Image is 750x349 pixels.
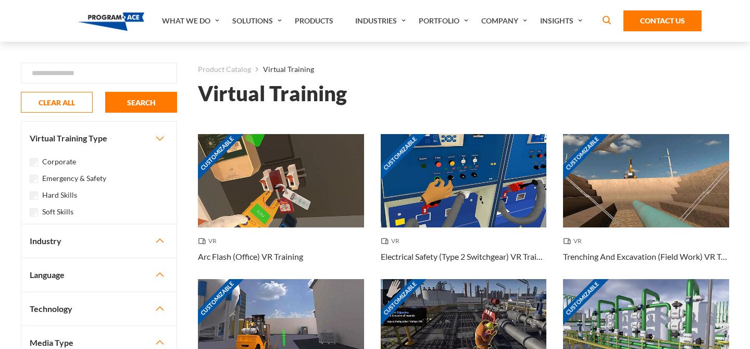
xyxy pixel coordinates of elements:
[21,92,93,113] button: CLEAR ALL
[30,191,38,200] input: Hard Skills
[381,236,404,246] span: VR
[381,134,547,279] a: Customizable Thumbnail - Electrical Safety (Type 2 Switchgear) VR Training VR Electrical Safety (...
[21,292,177,326] button: Technology
[21,258,177,292] button: Language
[563,134,729,279] a: Customizable Thumbnail - Trenching And Excavation (Field Work) VR Training VR Trenching And Excav...
[42,173,106,184] label: Emergency & Safety
[78,13,144,31] img: Program-Ace
[42,206,73,218] label: Soft Skills
[30,158,38,166] input: Corporate
[251,63,314,76] li: Virtual Training
[623,10,702,31] a: Contact Us
[30,175,38,183] input: Emergency & Safety
[381,250,547,263] h3: Electrical Safety (Type 2 Switchgear) VR Training
[42,156,76,167] label: Corporate
[563,236,586,246] span: VR
[21,122,177,155] button: Virtual Training Type
[198,85,347,103] h1: Virtual Training
[21,224,177,258] button: Industry
[563,250,729,263] h3: Trenching And Excavation (Field Work) VR Training
[198,236,221,246] span: VR
[30,208,38,216] input: Soft Skills
[198,134,364,279] a: Customizable Thumbnail - Arc Flash (Office) VR Training VR Arc Flash (Office) VR Training
[198,250,303,263] h3: Arc Flash (Office) VR Training
[198,63,729,76] nav: breadcrumb
[198,63,251,76] a: Product Catalog
[42,189,77,201] label: Hard Skills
